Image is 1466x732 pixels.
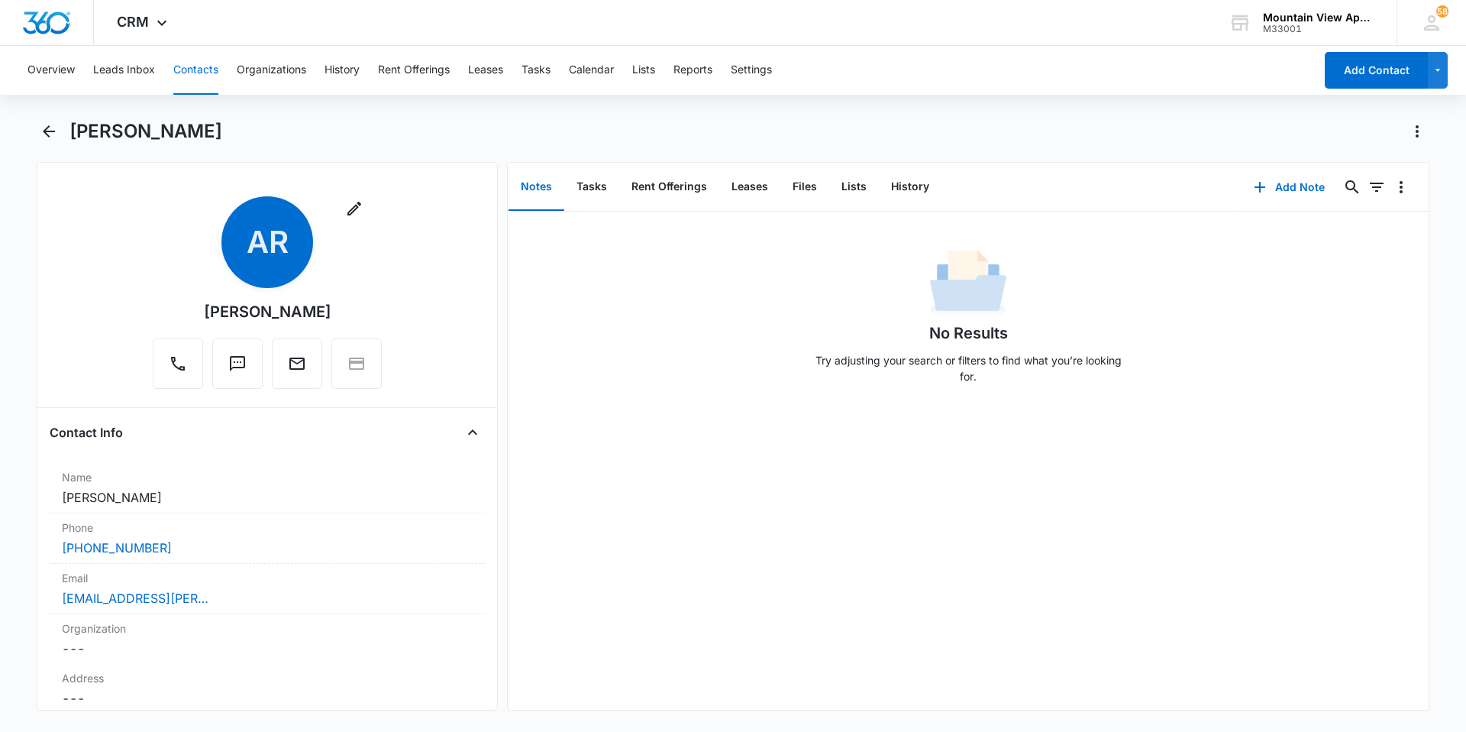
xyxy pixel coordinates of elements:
[272,362,322,375] a: Email
[808,352,1129,384] p: Try adjusting your search or filters to find what you’re looking for.
[27,46,75,95] button: Overview
[50,463,485,513] div: Name[PERSON_NAME]
[37,119,60,144] button: Back
[62,520,473,536] label: Phone
[378,46,450,95] button: Rent Offerings
[50,614,485,664] div: Organization---
[117,14,149,30] span: CRM
[460,420,485,445] button: Close
[829,164,879,211] button: Lists
[619,164,719,211] button: Rent Offerings
[62,469,473,485] label: Name
[50,513,485,564] div: Phone[PHONE_NUMBER]
[62,620,473,636] label: Organization
[50,664,485,714] div: Address---
[221,196,313,288] span: AR
[62,640,473,658] dd: ---
[237,46,306,95] button: Organizations
[1325,52,1428,89] button: Add Contact
[62,539,172,557] a: [PHONE_NUMBER]
[272,338,322,389] button: Email
[632,46,655,95] button: Lists
[1405,119,1429,144] button: Actions
[879,164,941,211] button: History
[1389,175,1413,199] button: Overflow Menu
[1364,175,1389,199] button: Filters
[62,589,215,607] a: [EMAIL_ADDRESS][PERSON_NAME][DOMAIN_NAME]
[731,46,772,95] button: Settings
[468,46,503,95] button: Leases
[780,164,829,211] button: Files
[62,689,473,708] dd: ---
[1238,169,1340,206] button: Add Note
[153,338,203,389] button: Call
[1436,5,1448,18] div: notifications count
[50,564,485,614] div: Email[EMAIL_ADDRESS][PERSON_NAME][DOMAIN_NAME]
[1436,5,1448,18] span: 58
[1263,24,1374,34] div: account id
[929,322,1008,345] h1: No Results
[62,570,473,586] label: Email
[62,488,473,507] dd: [PERSON_NAME]
[1340,175,1364,199] button: Search...
[719,164,780,211] button: Leases
[569,46,614,95] button: Calendar
[673,46,712,95] button: Reports
[62,670,473,686] label: Address
[212,338,263,389] button: Text
[69,120,222,143] h1: [PERSON_NAME]
[212,362,263,375] a: Text
[509,164,564,211] button: Notes
[204,300,331,323] div: [PERSON_NAME]
[50,423,123,442] h4: Contact Info
[930,245,1006,322] img: No Data
[173,46,218,95] button: Contacts
[564,164,619,211] button: Tasks
[93,46,155,95] button: Leads Inbox
[1263,11,1374,24] div: account name
[325,46,360,95] button: History
[521,46,551,95] button: Tasks
[153,362,203,375] a: Call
